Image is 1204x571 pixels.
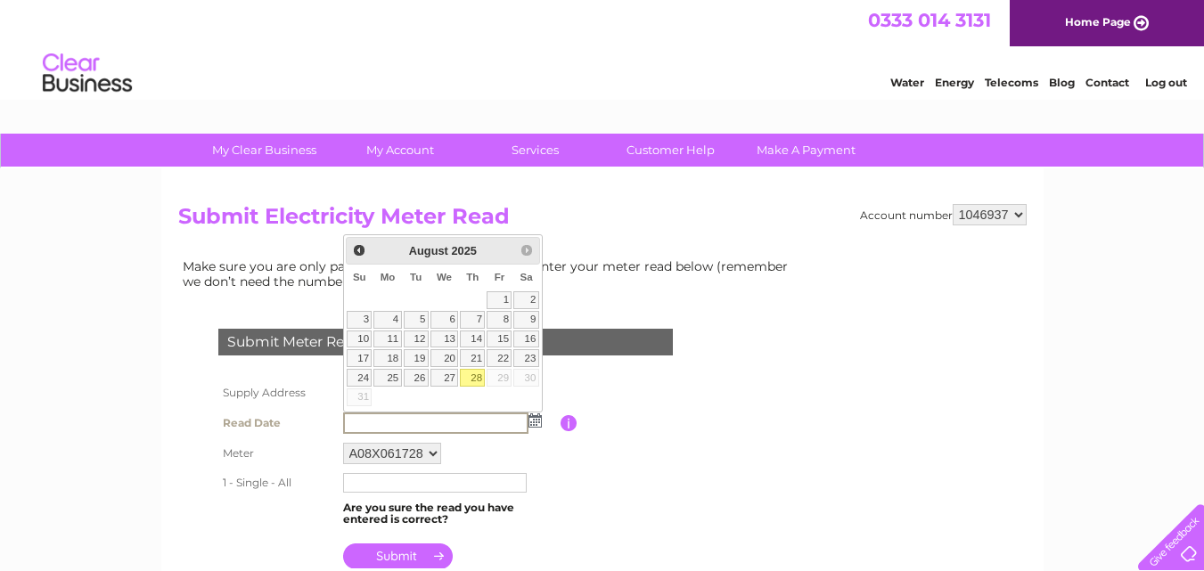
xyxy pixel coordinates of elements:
div: Clear Business is a trading name of Verastar Limited (registered in [GEOGRAPHIC_DATA] No. 3667643... [182,10,1024,86]
span: Wednesday [437,272,452,282]
span: Thursday [466,272,479,282]
a: 13 [430,330,459,348]
img: ... [528,413,542,428]
th: Read Date [214,408,339,438]
th: Supply Address [214,378,339,408]
span: Saturday [520,272,533,282]
a: Blog [1049,76,1075,89]
a: 1 [487,291,512,309]
a: Services [462,134,609,167]
span: 2025 [451,244,476,257]
a: Prev [348,240,369,260]
img: logo.png [42,46,133,101]
a: 28 [460,369,485,387]
a: 14 [460,330,485,348]
a: 3 [347,311,372,329]
a: 21 [460,349,485,367]
input: Submit [343,543,453,568]
a: 2 [513,291,538,309]
a: 0333 014 3131 [868,9,991,31]
a: 8 [487,311,512,329]
a: 24 [347,369,372,387]
a: My Clear Business [191,134,338,167]
a: 20 [430,349,459,367]
a: Contact [1085,76,1129,89]
a: 5 [404,311,429,329]
span: Friday [495,272,505,282]
a: 18 [373,349,401,367]
a: 12 [404,330,429,348]
span: Monday [381,272,396,282]
a: Energy [935,76,974,89]
a: 23 [513,349,538,367]
a: 16 [513,330,538,348]
input: Information [561,415,577,431]
a: Make A Payment [733,134,880,167]
a: 26 [404,369,429,387]
a: My Account [326,134,473,167]
div: Account number [860,204,1027,225]
a: 6 [430,311,459,329]
span: Sunday [353,272,366,282]
th: Meter [214,438,339,469]
a: 10 [347,330,372,348]
div: Submit Meter Read [218,329,673,355]
a: 19 [404,349,429,367]
h2: Submit Electricity Meter Read [178,204,1027,238]
span: Prev [352,243,366,257]
a: 22 [487,349,512,367]
span: Tuesday [410,272,422,282]
a: Telecoms [985,76,1038,89]
a: 15 [487,330,512,348]
span: August [409,244,448,257]
a: 7 [460,311,485,329]
a: 25 [373,369,401,387]
a: Customer Help [597,134,744,167]
a: Water [890,76,924,89]
a: 11 [373,330,401,348]
a: 4 [373,311,401,329]
td: Are you sure the read you have entered is correct? [339,497,561,531]
td: Make sure you are only paying for what you use. Simply enter your meter read below (remember we d... [178,255,802,292]
th: 1 - Single - All [214,469,339,497]
a: 27 [430,369,459,387]
a: Log out [1145,76,1187,89]
a: 17 [347,349,372,367]
a: 9 [513,311,538,329]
